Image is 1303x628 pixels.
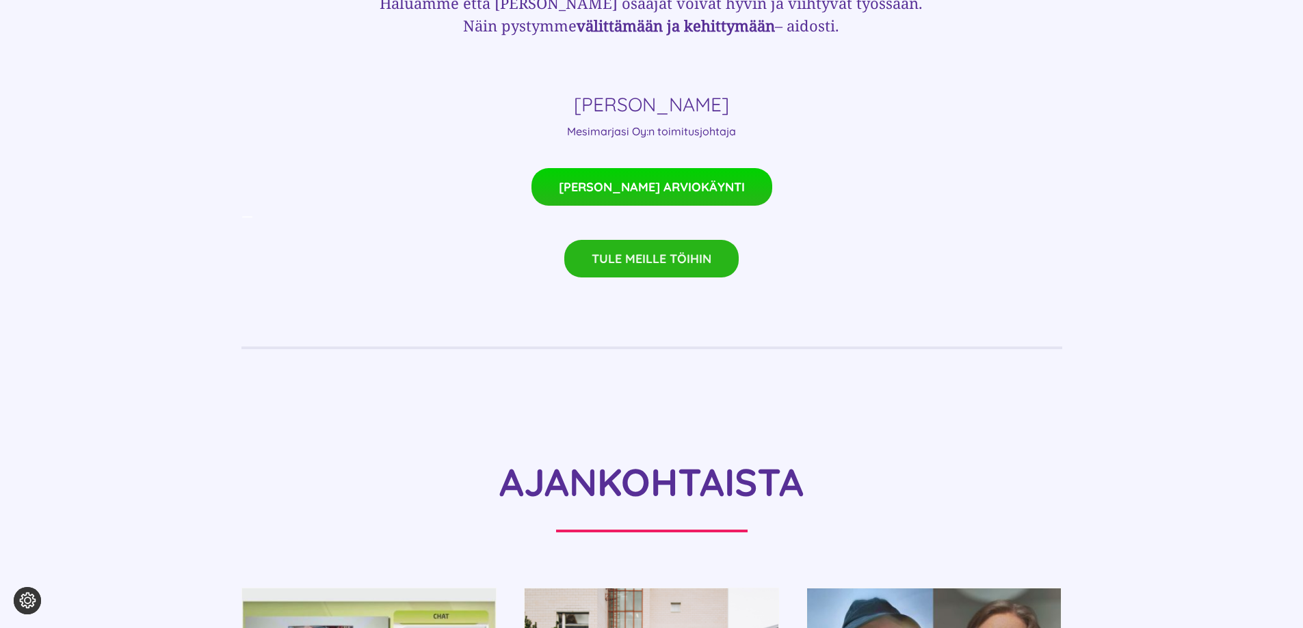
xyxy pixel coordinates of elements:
[378,93,925,116] h4: [PERSON_NAME]
[577,15,775,36] strong: välit­tämään ja kehittymään
[241,206,1062,226] p: —
[564,240,739,277] a: TULE MEILLE TÖIHIN
[378,123,925,139] p: Mesimarjasi Oy:n toimitusjohtaja
[531,168,772,206] a: [PERSON_NAME] ARVIOKÄYNTI
[559,180,745,194] span: [PERSON_NAME] ARVIOKÄYNTI
[592,251,711,266] span: TULE MEILLE TÖIHIN
[14,587,41,614] button: Evästeasetukset
[499,458,804,506] strong: AJANKOHTAISTA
